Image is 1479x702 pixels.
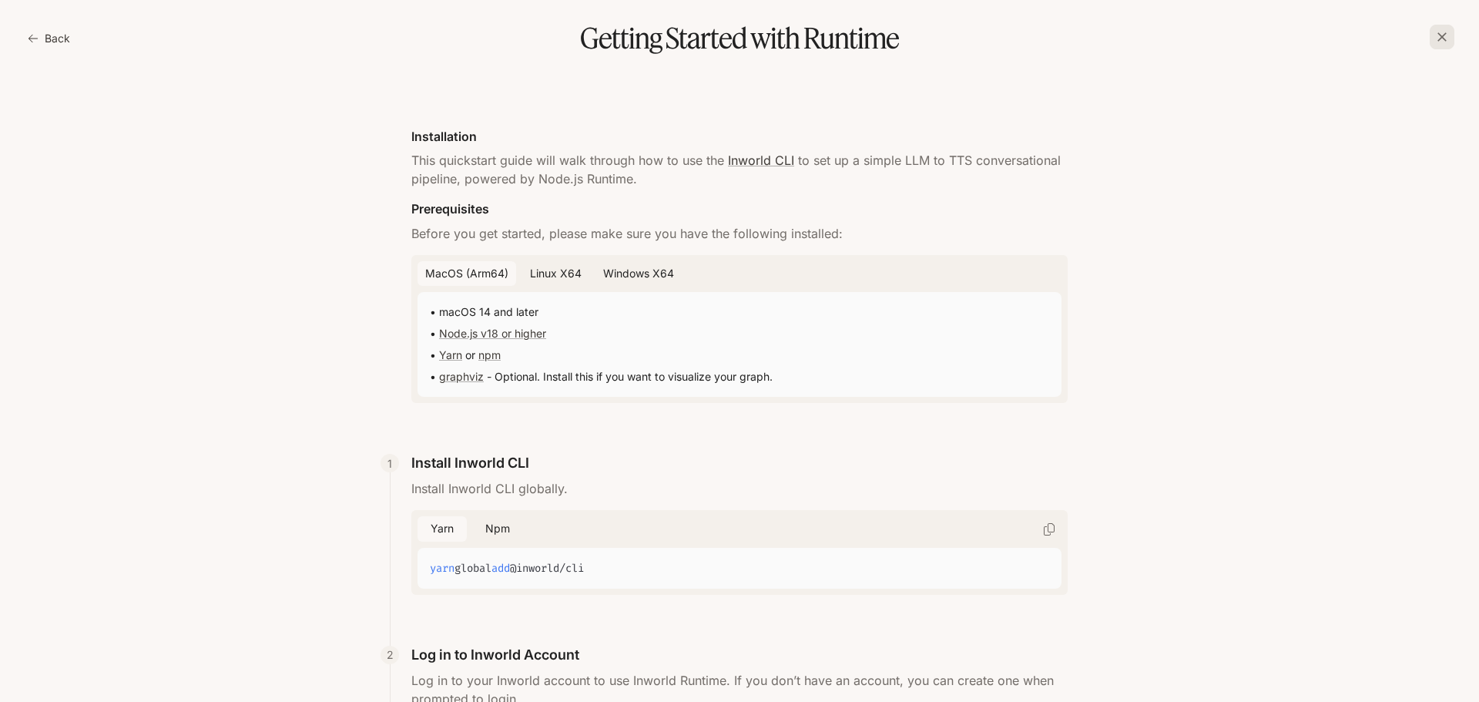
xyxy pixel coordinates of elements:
[411,479,1068,498] p: Install Inworld CLI globally.
[430,304,1049,320] p: • macOS 14 and later
[25,23,76,54] button: Back
[454,561,491,576] span: global
[411,224,1068,243] p: Before you get started, please make sure you have the following installed:
[411,452,529,473] p: Install Inworld CLI
[478,348,501,361] a: npm
[439,348,462,361] a: Yarn
[728,153,794,168] a: Inworld CLI
[430,561,454,576] span: yarn
[387,455,392,472] p: 1
[387,647,394,663] p: 2
[430,348,1049,363] p: • or
[430,369,1049,385] p: • - Optional. Install this if you want to visualize your graph.
[411,644,579,665] p: Log in to Inworld Account
[430,326,1049,341] p: •
[522,261,589,287] button: Linux x64
[25,25,1454,52] h1: Getting Started with Runtime
[491,561,510,576] span: add
[473,516,522,542] button: npm
[439,327,546,340] a: Node.js v18 or higher
[411,151,1068,188] p: This quickstart guide will walk through how to use the to set up a simple LLM to TTS conversation...
[595,261,682,287] button: Windows x64
[411,128,1068,145] h5: Installation
[510,561,584,576] span: @inworld/cli
[411,200,1068,217] h5: Prerequisites
[439,370,484,383] a: graphviz
[418,261,516,287] button: MacOS (arm64)
[1037,517,1061,542] button: Copy
[418,516,467,542] button: Yarn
